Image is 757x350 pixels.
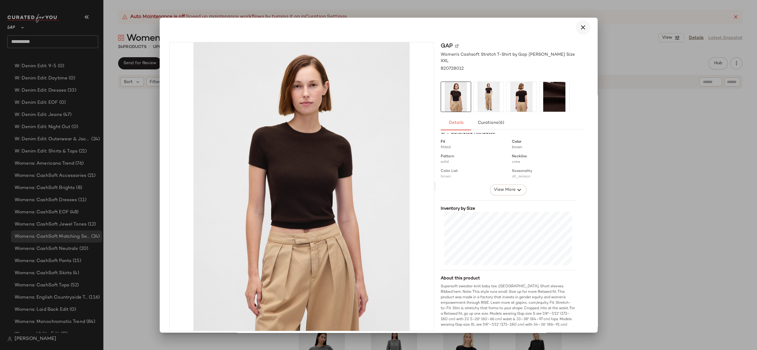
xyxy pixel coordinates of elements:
span: View More [493,186,515,194]
span: 820728012 [441,65,464,72]
span: Women's Cashsoft Stretch T-Shirt by Gap [PERSON_NAME] Size XXL [441,51,583,64]
button: View More [490,184,526,195]
img: cn60129636.jpg [441,82,471,112]
img: cn60129671.jpg [474,82,504,112]
span: Gap [441,42,453,50]
img: svg%3e [455,44,459,48]
div: Inventory by Size [441,205,576,212]
img: cn60129702.jpg [507,82,536,112]
span: Curations [477,121,504,125]
span: (6) [498,121,504,125]
span: Details [448,121,463,125]
div: About this product [441,275,576,282]
img: cn59733745.jpg [540,82,569,112]
div: Supersoft sweater-knit baby tee. [GEOGRAPHIC_DATA]. Short sleeves. Ribbed hem. Note: This style r... [441,284,576,333]
img: cn60129636.jpg [170,42,434,331]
